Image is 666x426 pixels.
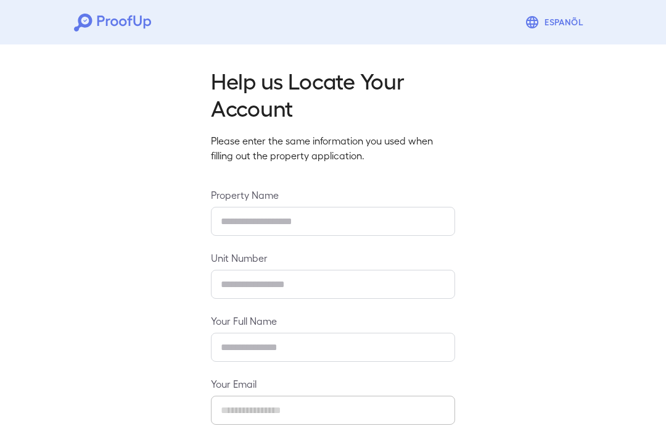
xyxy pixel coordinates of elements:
[211,251,455,265] label: Unit Number
[211,133,455,163] p: Please enter the same information you used when filling out the property application.
[211,377,455,391] label: Your Email
[211,188,455,202] label: Property Name
[520,10,592,35] button: Espanõl
[211,314,455,328] label: Your Full Name
[211,67,455,121] h2: Help us Locate Your Account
